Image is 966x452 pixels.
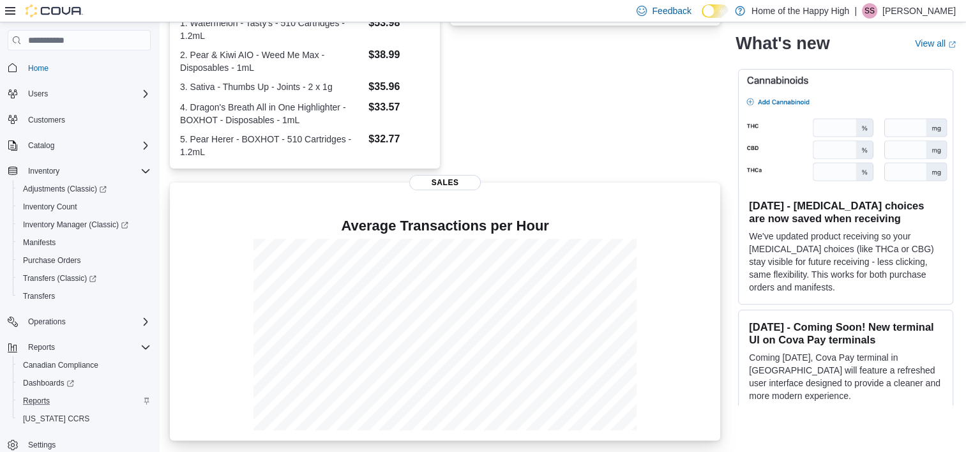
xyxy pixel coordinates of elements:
[13,216,156,234] a: Inventory Manager (Classic)
[18,271,151,286] span: Transfers (Classic)
[180,17,363,42] dt: 1. Watermelon - Tasty's - 510 Cartridges - 1.2mL
[3,110,156,129] button: Customers
[23,59,151,75] span: Home
[23,138,151,153] span: Catalog
[13,392,156,410] button: Reports
[18,235,151,250] span: Manifests
[702,4,728,18] input: Dark Mode
[23,340,60,355] button: Reports
[26,4,83,17] img: Cova
[915,38,956,49] a: View allExternal link
[180,101,363,126] dt: 4. Dragon's Breath All in One Highlighter - BOXHOT - Disposables - 1mL
[862,3,877,19] div: Sarah Sperling
[368,132,430,147] dd: $32.77
[28,166,59,176] span: Inventory
[13,252,156,269] button: Purchase Orders
[18,271,102,286] a: Transfers (Classic)
[23,163,64,179] button: Inventory
[368,15,430,31] dd: $53.98
[854,3,857,19] p: |
[13,198,156,216] button: Inventory Count
[28,89,48,99] span: Users
[18,253,151,268] span: Purchase Orders
[23,112,151,128] span: Customers
[23,255,81,266] span: Purchase Orders
[18,411,94,426] a: [US_STATE] CCRS
[751,3,849,19] p: Home of the Happy High
[368,47,430,63] dd: $38.99
[3,58,156,77] button: Home
[18,289,151,304] span: Transfers
[13,374,156,392] a: Dashboards
[28,140,54,151] span: Catalog
[23,340,151,355] span: Reports
[23,61,54,76] a: Home
[23,163,151,179] span: Inventory
[409,175,481,190] span: Sales
[3,162,156,180] button: Inventory
[23,396,50,406] span: Reports
[18,358,103,373] a: Canadian Compliance
[13,180,156,198] a: Adjustments (Classic)
[23,220,128,230] span: Inventory Manager (Classic)
[180,80,363,93] dt: 3. Sativa - Thumbs Up - Joints - 2 x 1g
[23,112,70,128] a: Customers
[13,269,156,287] a: Transfers (Classic)
[3,137,156,154] button: Catalog
[13,410,156,428] button: [US_STATE] CCRS
[18,217,151,232] span: Inventory Manager (Classic)
[28,63,49,73] span: Home
[3,313,156,331] button: Operations
[18,199,151,215] span: Inventory Count
[23,86,151,102] span: Users
[23,86,53,102] button: Users
[736,33,829,54] h2: What's new
[13,287,156,305] button: Transfers
[28,440,56,450] span: Settings
[23,414,89,424] span: [US_STATE] CCRS
[18,217,133,232] a: Inventory Manager (Classic)
[13,356,156,374] button: Canadian Compliance
[882,3,956,19] p: [PERSON_NAME]
[749,199,942,225] h3: [DATE] - [MEDICAL_DATA] choices are now saved when receiving
[28,115,65,125] span: Customers
[23,138,59,153] button: Catalog
[28,317,66,327] span: Operations
[749,320,942,346] h3: [DATE] - Coming Soon! New terminal UI on Cova Pay terminals
[18,289,60,304] a: Transfers
[180,218,710,234] h4: Average Transactions per Hour
[23,314,151,329] span: Operations
[749,230,942,294] p: We've updated product receiving so your [MEDICAL_DATA] choices (like THCa or CBG) stay visible fo...
[23,237,56,248] span: Manifests
[749,351,942,402] p: Coming [DATE], Cova Pay terminal in [GEOGRAPHIC_DATA] will feature a refreshed user interface des...
[864,3,875,19] span: SS
[652,4,691,17] span: Feedback
[18,235,61,250] a: Manifests
[23,273,96,283] span: Transfers (Classic)
[23,360,98,370] span: Canadian Compliance
[18,393,55,409] a: Reports
[18,253,86,268] a: Purchase Orders
[180,49,363,74] dt: 2. Pear & Kiwi AIO - Weed Me Max - Disposables - 1mL
[3,85,156,103] button: Users
[28,342,55,352] span: Reports
[3,338,156,356] button: Reports
[948,40,956,48] svg: External link
[23,291,55,301] span: Transfers
[18,358,151,373] span: Canadian Compliance
[368,100,430,115] dd: $33.57
[18,393,151,409] span: Reports
[23,202,77,212] span: Inventory Count
[18,199,82,215] a: Inventory Count
[18,375,79,391] a: Dashboards
[368,79,430,94] dd: $35.96
[18,375,151,391] span: Dashboards
[23,314,71,329] button: Operations
[18,181,151,197] span: Adjustments (Classic)
[18,411,151,426] span: Washington CCRS
[23,378,74,388] span: Dashboards
[23,184,107,194] span: Adjustments (Classic)
[18,181,112,197] a: Adjustments (Classic)
[180,133,363,158] dt: 5. Pear Herer - BOXHOT - 510 Cartridges - 1.2mL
